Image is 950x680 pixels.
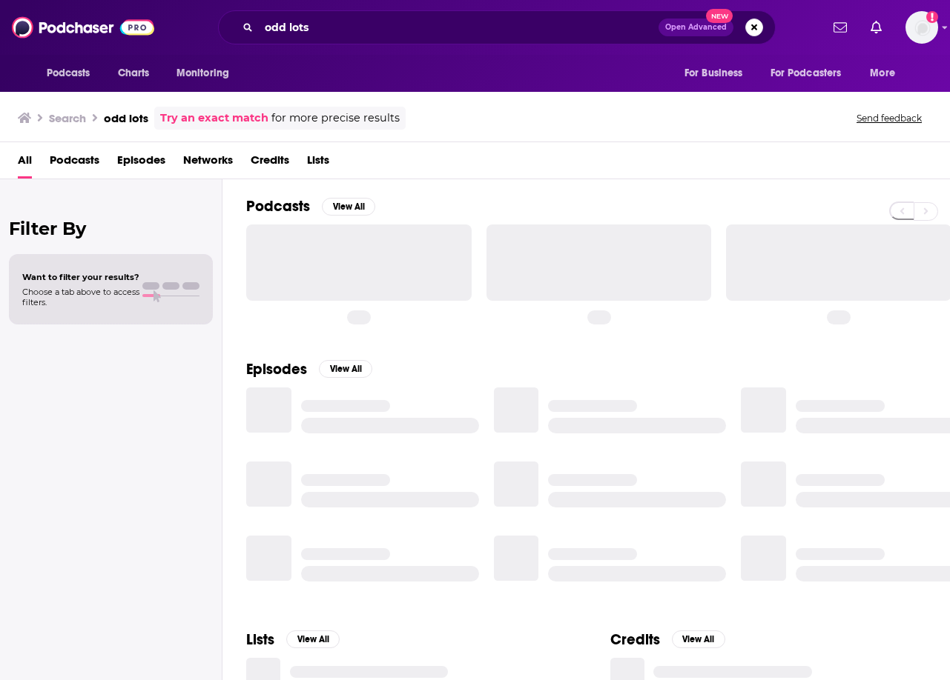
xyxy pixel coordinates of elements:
[319,360,372,378] button: View All
[246,360,307,379] h2: Episodes
[906,11,938,44] img: User Profile
[672,630,725,648] button: View All
[906,11,938,44] span: Logged in as rowan.sullivan
[12,13,154,41] img: Podchaser - Follow, Share and Rate Podcasts
[307,148,329,179] a: Lists
[49,111,86,125] h3: Search
[771,63,842,84] span: For Podcasters
[177,63,229,84] span: Monitoring
[271,110,400,127] span: for more precise results
[828,15,853,40] a: Show notifications dropdown
[665,24,727,31] span: Open Advanced
[852,112,926,124] button: Send feedback
[246,630,340,649] a: ListsView All
[674,59,762,87] button: open menu
[706,9,733,23] span: New
[685,63,743,84] span: For Business
[22,272,139,282] span: Want to filter your results?
[286,630,340,648] button: View All
[322,198,375,216] button: View All
[183,148,233,179] a: Networks
[218,10,776,44] div: Search podcasts, credits, & more...
[104,111,148,125] h3: odd lots
[610,630,725,649] a: CreditsView All
[47,63,90,84] span: Podcasts
[761,59,863,87] button: open menu
[118,63,150,84] span: Charts
[926,11,938,23] svg: Add a profile image
[659,19,733,36] button: Open AdvancedNew
[18,148,32,179] a: All
[251,148,289,179] a: Credits
[865,15,888,40] a: Show notifications dropdown
[9,218,213,239] h2: Filter By
[860,59,914,87] button: open menu
[610,630,660,649] h2: Credits
[117,148,165,179] a: Episodes
[166,59,248,87] button: open menu
[246,360,372,379] a: EpisodesView All
[246,630,274,649] h2: Lists
[246,197,375,216] a: PodcastsView All
[50,148,99,179] a: Podcasts
[22,287,139,307] span: Choose a tab above to access filters.
[36,59,110,87] button: open menu
[259,16,659,39] input: Search podcasts, credits, & more...
[906,11,938,44] button: Show profile menu
[108,59,159,87] a: Charts
[870,63,895,84] span: More
[246,197,310,216] h2: Podcasts
[160,110,268,127] a: Try an exact match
